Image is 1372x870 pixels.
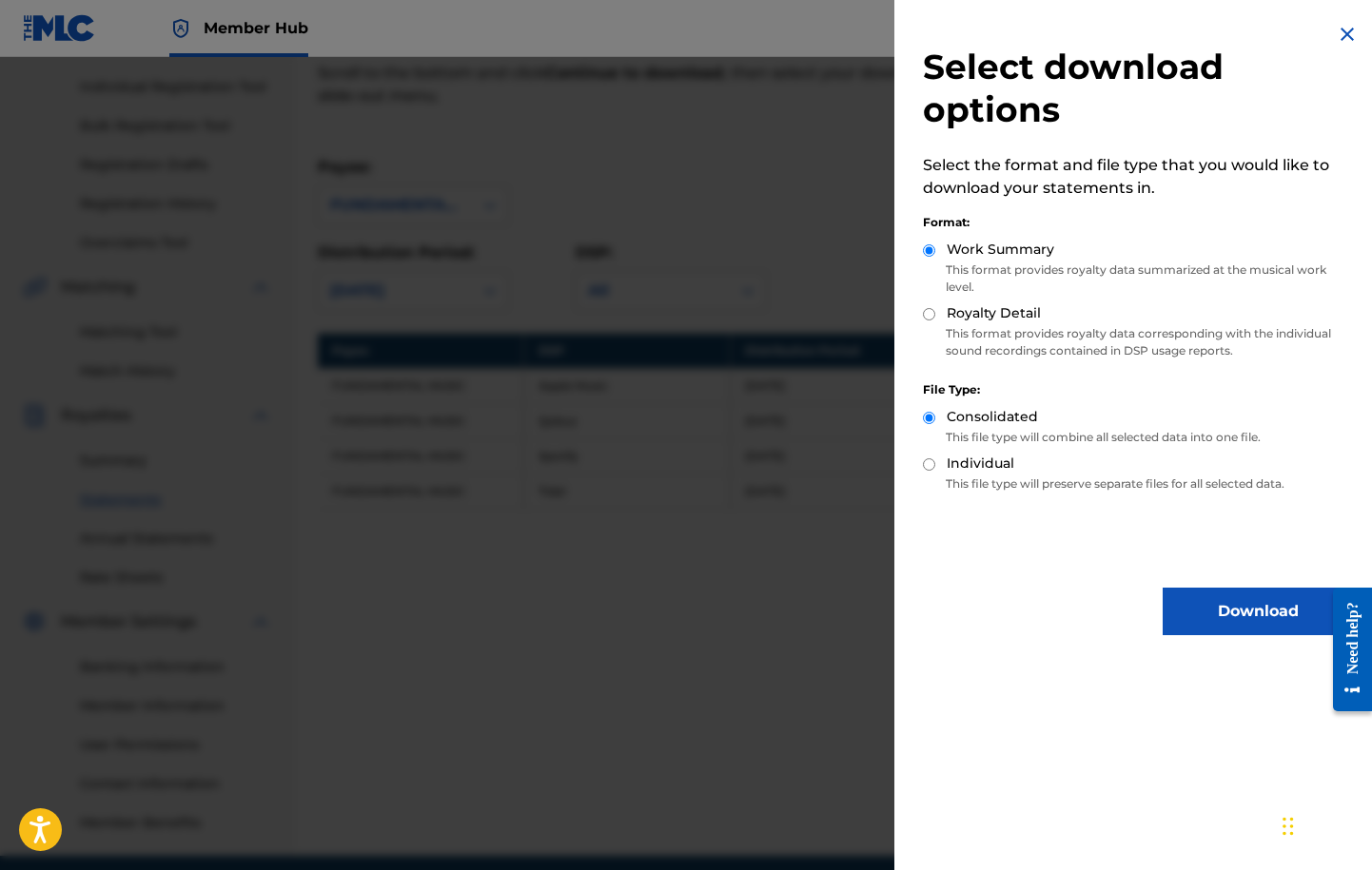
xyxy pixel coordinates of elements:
[923,475,1353,493] p: This file type will preserve separate files for all selected data.
[923,46,1353,131] h2: Select download options
[23,14,96,42] img: MLC Logo
[923,429,1353,446] p: This file type will combine all selected data into one file.
[923,381,1353,398] div: File Type:
[923,154,1353,200] p: Select the format and file type that you would like to download your statements in.
[1163,588,1353,635] button: Download
[1319,573,1372,726] iframe: Resource Center
[923,325,1353,359] p: This format provides royalty data corresponding with the individual sound recordings contained in...
[947,303,1041,323] label: Royalty Detail
[947,407,1038,427] label: Consolidated
[923,214,1353,231] div: Format:
[169,17,192,40] img: Top Rightsholder
[947,454,1014,474] label: Individual
[1277,779,1372,870] iframe: Chat Widget
[947,240,1054,260] label: Work Summary
[923,261,1353,296] p: This format provides royalty data summarized at the musical work level.
[1283,798,1294,855] div: Drag
[204,17,308,39] span: Member Hub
